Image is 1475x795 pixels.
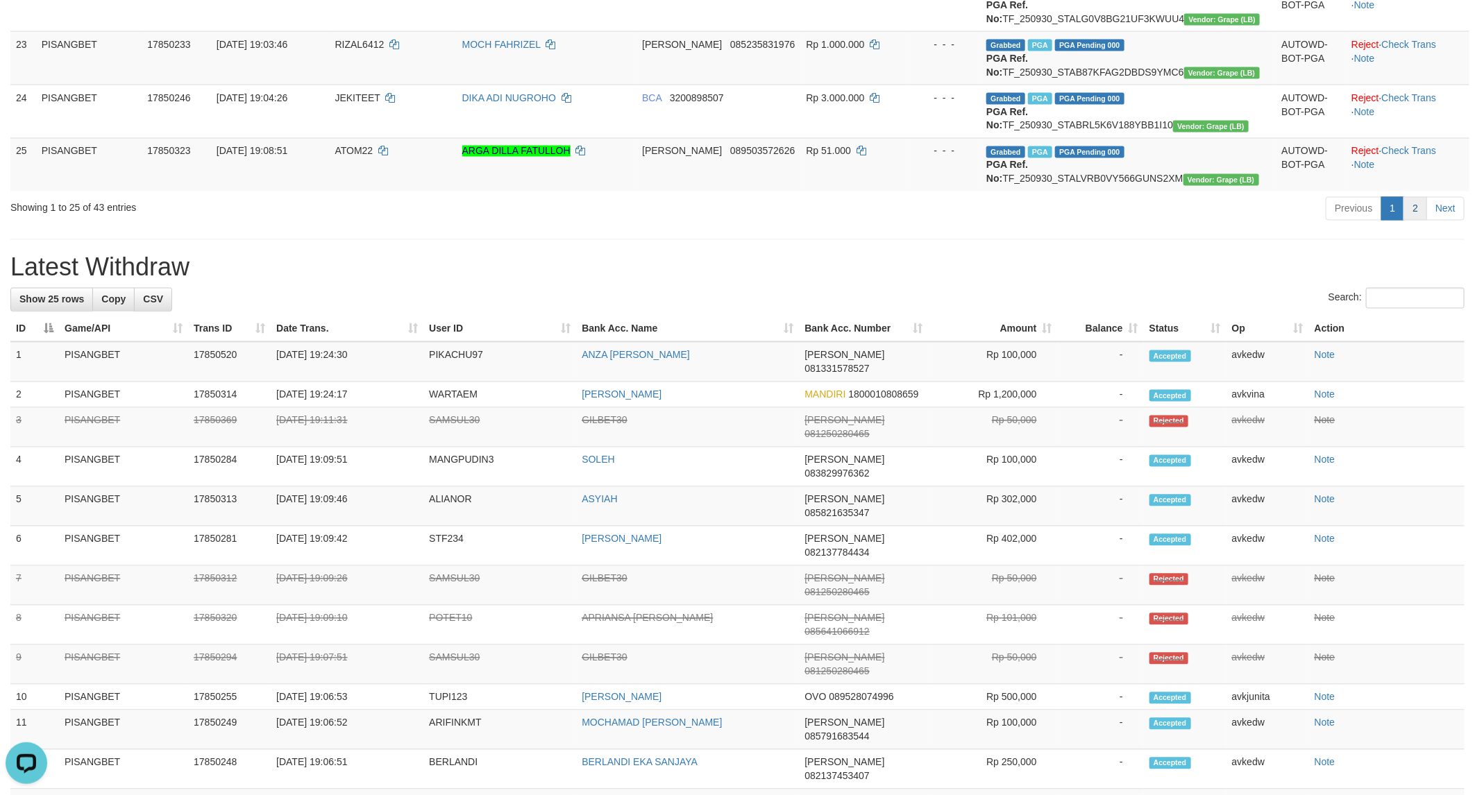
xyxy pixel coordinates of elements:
[188,408,271,447] td: 17850369
[147,92,190,103] span: 17850246
[1149,692,1191,704] span: Accepted
[1144,316,1227,342] th: Status: activate to sort column ascending
[59,606,188,645] td: PISANGBET
[804,587,869,598] span: Copy 081250280465 to clipboard
[59,710,188,750] td: PISANGBET
[1227,342,1309,382] td: avkedw
[1381,197,1405,221] a: 1
[462,39,541,50] a: MOCH FAHRIZEL
[986,106,1028,131] b: PGA Ref. No:
[929,750,1058,789] td: Rp 250,000
[1149,613,1188,625] span: Rejected
[1276,31,1346,85] td: AUTOWD-BOT-PGA
[101,294,126,305] span: Copy
[19,294,84,305] span: Show 25 rows
[1346,138,1469,191] td: · ·
[1058,685,1144,710] td: -
[10,710,59,750] td: 11
[1315,573,1335,584] a: Note
[10,138,36,191] td: 25
[59,382,188,408] td: PISANGBET
[335,39,385,50] span: RIZAL6412
[188,685,271,710] td: 17850255
[576,316,799,342] th: Bank Acc. Name: activate to sort column ascending
[1354,53,1375,64] a: Note
[1351,92,1379,103] a: Reject
[929,316,1058,342] th: Amount: activate to sort column ascending
[1382,146,1437,157] a: Check Trans
[804,494,884,505] span: [PERSON_NAME]
[1227,447,1309,487] td: avkedw
[804,389,845,400] span: MANDIRI
[929,487,1058,527] td: Rp 302,000
[1315,717,1335,728] a: Note
[271,408,423,447] td: [DATE] 19:11:31
[1055,40,1124,51] span: PGA Pending
[804,757,884,768] span: [PERSON_NAME]
[10,408,59,447] td: 3
[188,447,271,487] td: 17850284
[804,350,884,361] span: [PERSON_NAME]
[804,533,884,545] span: [PERSON_NAME]
[1276,85,1346,138] td: AUTOWD-BOT-PGA
[10,645,59,685] td: 9
[59,645,188,685] td: PISANGBET
[929,382,1058,408] td: Rp 1,200,000
[804,429,869,440] span: Copy 081250280465 to clipboard
[271,382,423,408] td: [DATE] 19:24:17
[981,85,1276,138] td: TF_250930_STABRL5K6V188YBB1I10
[1149,350,1191,362] span: Accepted
[10,342,59,382] td: 1
[913,91,975,105] div: - - -
[217,39,287,50] span: [DATE] 19:03:46
[582,494,617,505] a: ASYIAH
[1227,606,1309,645] td: avkedw
[335,146,373,157] span: ATOM22
[829,692,894,703] span: Copy 089528074996 to clipboard
[217,146,287,157] span: [DATE] 19:08:51
[59,408,188,447] td: PISANGBET
[1276,138,1346,191] td: AUTOWD-BOT-PGA
[59,750,188,789] td: PISANGBET
[1183,174,1259,186] span: Vendor URL: https://dashboard.q2checkout.com/secure
[981,138,1276,191] td: TF_250930_STALVRB0VY566GUNS2XM
[1058,316,1144,342] th: Balance: activate to sort column ascending
[10,447,59,487] td: 4
[271,645,423,685] td: [DATE] 19:07:51
[1315,454,1335,465] a: Note
[804,415,884,426] span: [PERSON_NAME]
[59,566,188,606] td: PISANGBET
[1329,288,1465,309] label: Search:
[1354,106,1375,117] a: Note
[188,710,271,750] td: 17850249
[1058,645,1144,685] td: -
[271,342,423,382] td: [DATE] 19:24:30
[271,527,423,566] td: [DATE] 19:09:42
[36,138,142,191] td: PISANGBET
[1351,39,1379,50] a: Reject
[1149,574,1188,585] span: Rejected
[730,39,795,50] span: Copy 085235831976 to clipboard
[1028,93,1052,105] span: Marked by avkvina
[6,6,47,47] button: Open LiveChat chat widget
[271,566,423,606] td: [DATE] 19:09:26
[271,447,423,487] td: [DATE] 19:09:51
[986,146,1025,158] span: Grabbed
[582,350,690,361] a: ANZA [PERSON_NAME]
[1149,390,1191,402] span: Accepted
[423,527,576,566] td: STF234
[143,294,163,305] span: CSV
[10,288,93,311] a: Show 25 rows
[1149,455,1191,467] span: Accepted
[806,39,864,50] span: Rp 1.000.000
[10,31,36,85] td: 23
[462,146,571,157] a: ARGA DILLA FATULLOH
[804,692,826,703] span: OVO
[913,144,975,158] div: - - -
[1315,415,1335,426] a: Note
[1058,382,1144,408] td: -
[335,92,380,103] span: JEKITEET
[913,37,975,51] div: - - -
[10,382,59,408] td: 2
[1058,566,1144,606] td: -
